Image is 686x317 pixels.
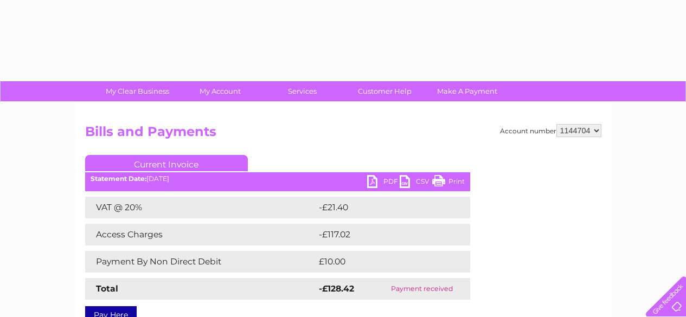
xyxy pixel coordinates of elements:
a: Print [432,175,465,191]
a: Make A Payment [422,81,512,101]
td: Access Charges [85,224,316,245]
b: Statement Date: [91,174,146,183]
td: £10.00 [316,251,448,273]
td: Payment By Non Direct Debit [85,251,316,273]
a: Customer Help [340,81,429,101]
td: Payment received [374,278,470,300]
a: My Clear Business [93,81,182,101]
a: CSV [400,175,432,191]
a: PDF [367,175,400,191]
strong: Total [96,283,118,294]
div: Account number [500,124,601,137]
a: Current Invoice [85,155,248,171]
h2: Bills and Payments [85,124,601,145]
td: VAT @ 20% [85,197,316,218]
td: -£21.40 [316,197,450,218]
td: -£117.02 [316,224,451,245]
a: My Account [175,81,265,101]
div: [DATE] [85,175,470,183]
strong: -£128.42 [319,283,354,294]
a: Services [258,81,347,101]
